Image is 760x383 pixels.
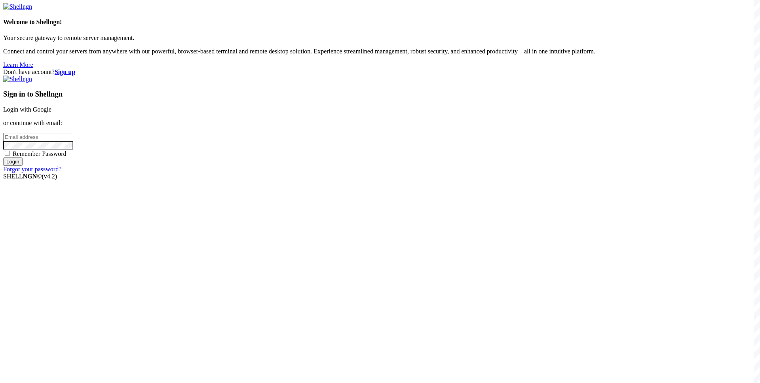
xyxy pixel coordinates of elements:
span: SHELL © [3,173,57,180]
p: Your secure gateway to remote server management. [3,34,757,42]
a: Sign up [55,68,75,75]
p: or continue with email: [3,119,757,127]
input: Login [3,157,23,166]
span: Remember Password [13,150,66,157]
p: Connect and control your servers from anywhere with our powerful, browser-based terminal and remo... [3,48,757,55]
img: Shellngn [3,3,32,10]
a: Learn More [3,61,33,68]
img: Shellngn [3,76,32,83]
a: Forgot your password? [3,166,61,173]
input: Email address [3,133,73,141]
span: 4.2.0 [42,173,57,180]
b: NGN [23,173,37,180]
a: Login with Google [3,106,51,113]
h4: Welcome to Shellngn! [3,19,757,26]
h3: Sign in to Shellngn [3,90,757,99]
input: Remember Password [5,151,10,156]
div: Don't have account? [3,68,757,76]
